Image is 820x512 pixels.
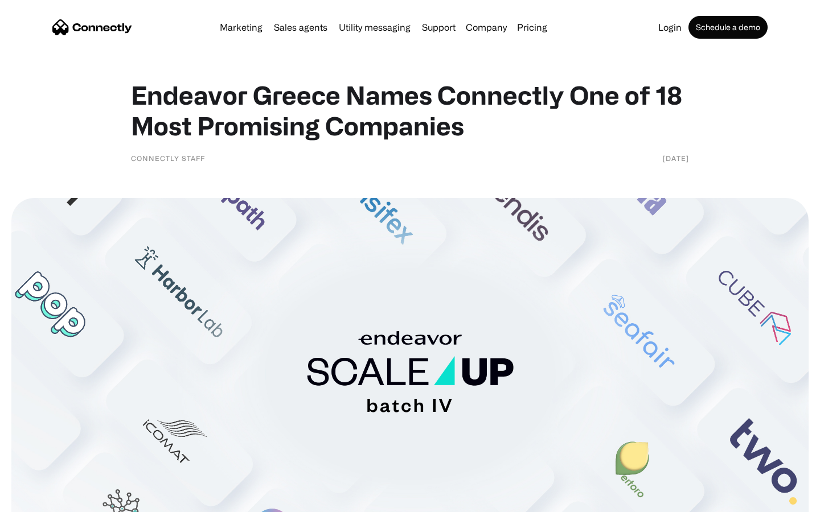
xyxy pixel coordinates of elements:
[466,19,507,35] div: Company
[131,80,689,141] h1: Endeavor Greece Names Connectly One of 18 Most Promising Companies
[512,23,552,32] a: Pricing
[215,23,267,32] a: Marketing
[688,16,768,39] a: Schedule a demo
[417,23,460,32] a: Support
[131,152,205,164] div: Connectly Staff
[334,23,415,32] a: Utility messaging
[654,23,686,32] a: Login
[23,492,68,508] ul: Language list
[11,492,68,508] aside: Language selected: English
[269,23,332,32] a: Sales agents
[462,19,510,35] div: Company
[663,152,689,164] div: [DATE]
[52,19,132,36] a: home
